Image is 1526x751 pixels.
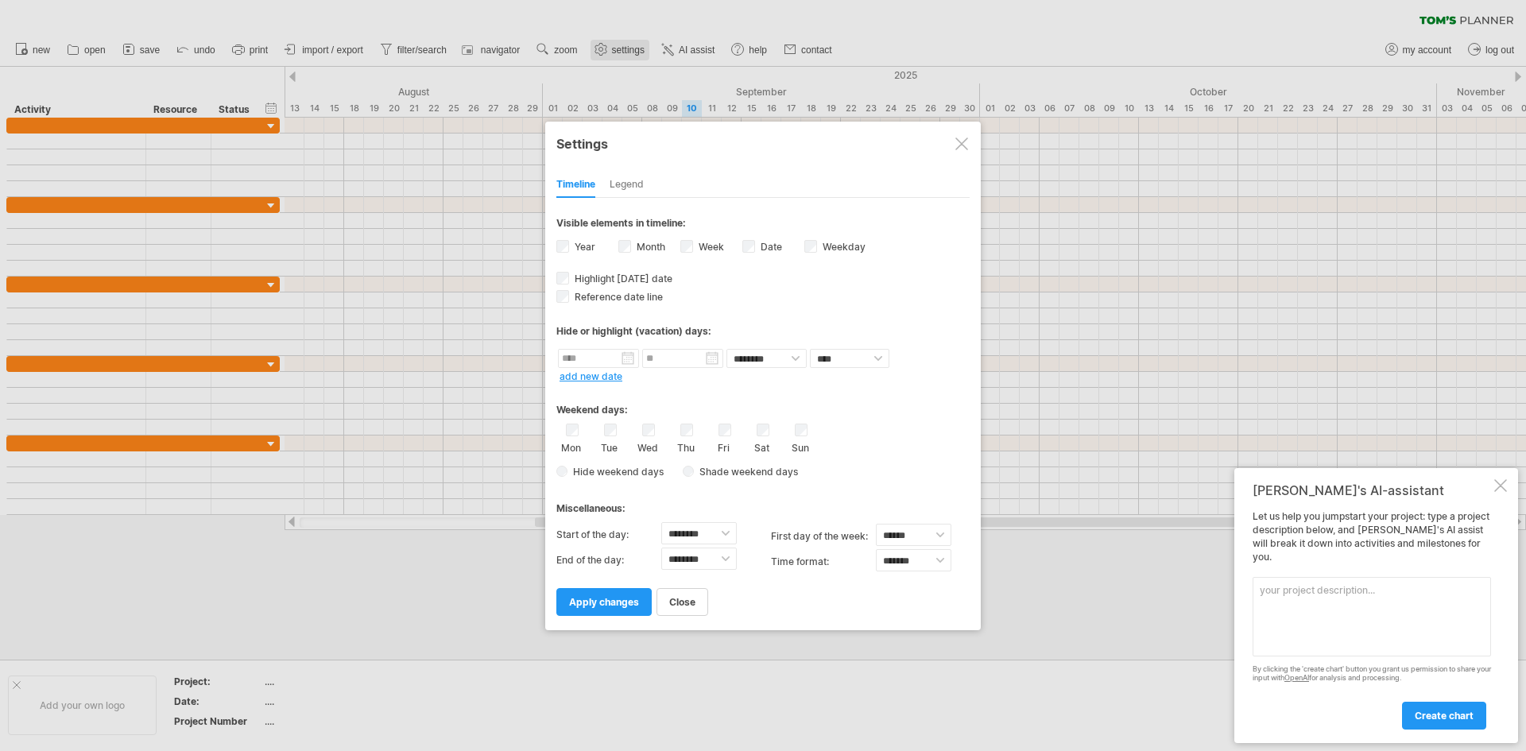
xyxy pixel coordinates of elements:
div: [PERSON_NAME]'s AI-assistant [1253,482,1491,498]
label: Time format: [771,549,876,575]
label: Weekday [819,241,866,253]
a: OpenAI [1284,673,1309,682]
span: Reference date line [571,291,663,303]
label: Wed [637,439,657,454]
label: Thu [676,439,695,454]
span: Hide weekend days [567,466,664,478]
span: apply changes [569,596,639,608]
div: Legend [610,172,644,198]
label: Start of the day: [556,522,661,548]
div: Miscellaneous: [556,487,970,518]
div: By clicking the 'create chart' button you grant us permission to share your input with for analys... [1253,665,1491,683]
a: apply changes [556,588,652,616]
a: add new date [560,370,622,382]
label: Week [695,241,724,253]
span: create chart [1415,710,1474,722]
a: close [656,588,708,616]
span: Shade weekend days [694,466,798,478]
label: Date [757,241,782,253]
label: End of the day: [556,548,661,573]
span: close [669,596,695,608]
div: Hide or highlight (vacation) days: [556,325,970,337]
div: Settings [556,129,970,157]
label: first day of the week: [771,524,876,549]
label: Tue [599,439,619,454]
div: Weekend days: [556,389,970,420]
a: create chart [1402,702,1486,730]
label: Month [633,241,665,253]
label: Fri [714,439,734,454]
label: Sun [790,439,810,454]
div: Let us help you jumpstart your project: type a project description below, and [PERSON_NAME]'s AI ... [1253,510,1491,729]
label: Mon [561,439,581,454]
div: Visible elements in timeline: [556,217,970,234]
label: Year [571,241,595,253]
label: Sat [752,439,772,454]
div: Timeline [556,172,595,198]
span: Highlight [DATE] date [571,273,672,285]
